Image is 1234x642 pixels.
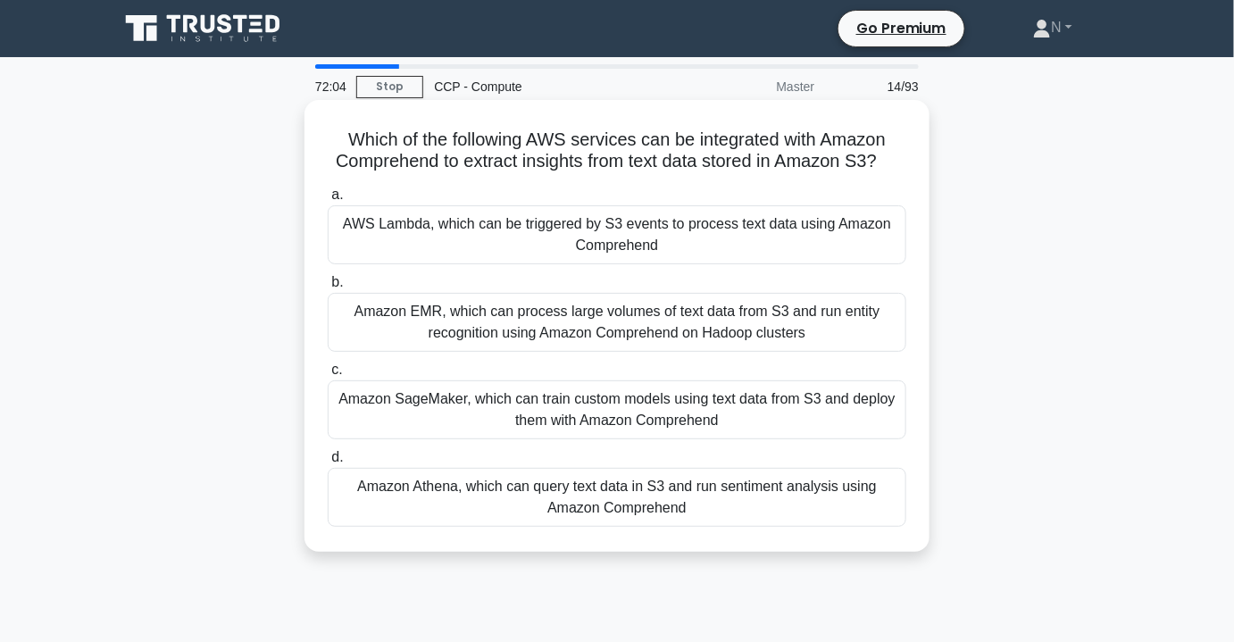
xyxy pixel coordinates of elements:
[328,205,906,264] div: AWS Lambda, which can be triggered by S3 events to process text data using Amazon Comprehend
[331,449,343,464] span: d.
[304,69,356,104] div: 72:04
[331,362,342,377] span: c.
[423,69,669,104] div: CCP - Compute
[356,76,423,98] a: Stop
[846,14,957,42] a: Go Premium
[669,69,825,104] div: Master
[331,187,343,202] span: a.
[328,293,906,352] div: Amazon EMR, which can process large volumes of text data from S3 and run entity recognition using...
[331,274,343,289] span: b.
[825,69,930,104] div: 14/93
[326,129,908,173] h5: Which of the following AWS services can be integrated with Amazon Comprehend to extract insights ...
[990,10,1115,46] a: N
[328,380,906,439] div: Amazon SageMaker, which can train custom models using text data from S3 and deploy them with Amaz...
[328,468,906,527] div: Amazon Athena, which can query text data in S3 and run sentiment analysis using Amazon Comprehend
